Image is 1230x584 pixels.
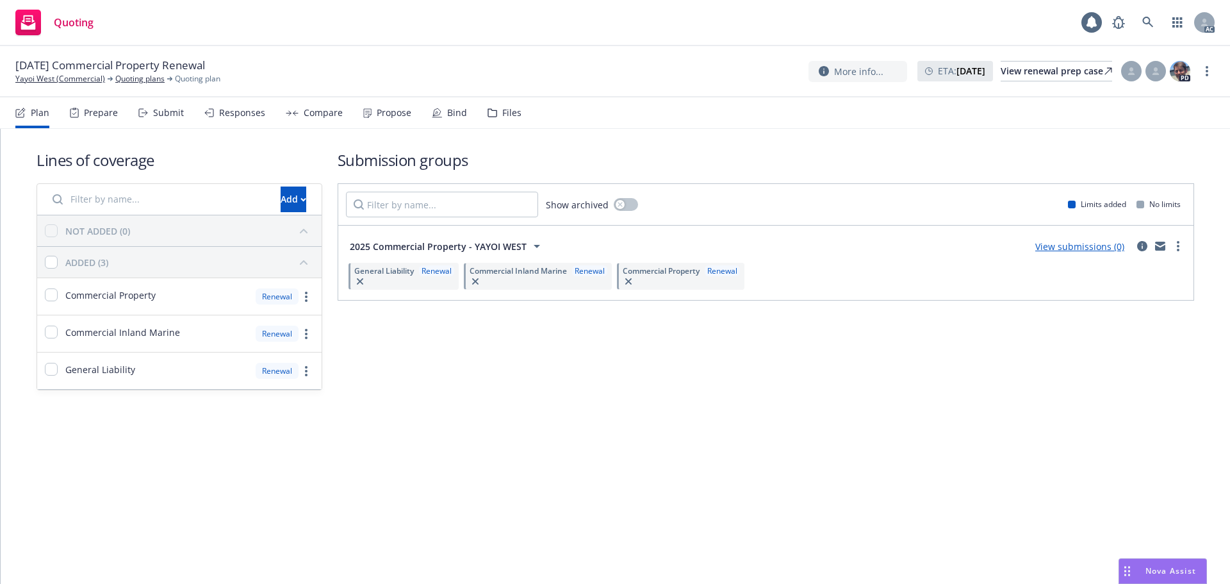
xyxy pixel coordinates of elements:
[1135,10,1161,35] a: Search
[65,224,130,238] div: NOT ADDED (0)
[346,233,548,259] button: 2025 Commercial Property - YAYOI WEST
[705,265,740,276] div: Renewal
[65,288,156,302] span: Commercial Property
[256,326,299,342] div: Renewal
[956,65,985,77] strong: [DATE]
[354,265,414,276] span: General Liability
[1199,63,1215,79] a: more
[299,326,314,342] a: more
[1001,62,1112,81] div: View renewal prep case
[808,61,907,82] button: More info...
[350,240,527,253] span: 2025 Commercial Property - YAYOI WEST
[1106,10,1131,35] a: Report a Bug
[1170,61,1190,81] img: photo
[938,64,985,78] span: ETA :
[346,192,538,217] input: Filter by name...
[377,108,411,118] div: Propose
[65,252,314,272] button: ADDED (3)
[256,288,299,305] div: Renewal
[1136,199,1181,210] div: No limits
[1035,240,1124,253] a: View submissions (0)
[1165,10,1190,35] a: Switch app
[54,17,94,28] span: Quoting
[84,108,118,118] div: Prepare
[1001,61,1112,81] a: View renewal prep case
[15,58,205,73] span: [DATE] Commercial Property Renewal
[1145,565,1196,576] span: Nova Assist
[1119,558,1207,584] button: Nova Assist
[419,265,454,276] div: Renewal
[219,108,265,118] div: Responses
[65,363,135,376] span: General Liability
[10,4,99,40] a: Quoting
[1135,238,1150,254] a: circleInformation
[65,326,180,339] span: Commercial Inland Marine
[15,73,105,85] a: Yayoi West (Commercial)
[546,198,609,212] span: Show archived
[834,65,883,78] span: More info...
[65,221,314,241] button: NOT ADDED (0)
[1068,199,1126,210] div: Limits added
[338,149,1194,171] h1: Submission groups
[623,265,700,276] span: Commercial Property
[502,108,521,118] div: Files
[153,108,184,118] div: Submit
[37,149,322,171] h1: Lines of coverage
[299,289,314,305] a: more
[175,73,220,85] span: Quoting plan
[45,187,273,212] input: Filter by name...
[1119,559,1135,583] div: Drag to move
[299,363,314,379] a: more
[115,73,165,85] a: Quoting plans
[470,265,567,276] span: Commercial Inland Marine
[572,265,607,276] div: Renewal
[31,108,49,118] div: Plan
[1152,238,1168,254] a: mail
[281,187,306,212] div: Add
[304,108,343,118] div: Compare
[1170,238,1186,254] a: more
[281,187,306,212] button: Add
[256,363,299,379] div: Renewal
[447,108,467,118] div: Bind
[65,256,108,269] div: ADDED (3)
